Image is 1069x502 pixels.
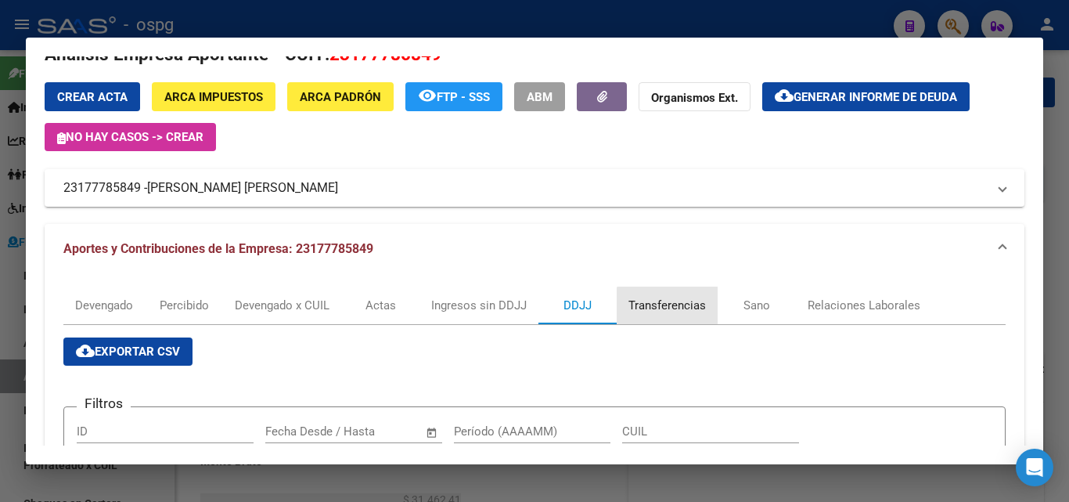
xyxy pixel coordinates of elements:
span: Generar informe de deuda [794,90,957,104]
span: Aportes y Contribuciones de la Empresa: 23177785849 [63,241,373,256]
span: Exportar CSV [76,345,180,359]
div: Ingresos sin DDJJ [431,297,527,314]
div: Open Intercom Messenger [1016,449,1053,486]
mat-icon: cloud_download [775,86,794,105]
button: Exportar CSV [63,338,193,366]
span: ARCA Padrón [300,90,381,104]
mat-expansion-panel-header: Aportes y Contribuciones de la Empresa: 23177785849 [45,224,1024,274]
strong: Organismos Ext. [651,91,738,105]
button: Open calendar [423,424,441,442]
input: Fecha inicio [265,424,329,439]
span: [PERSON_NAME] [PERSON_NAME] [147,179,338,197]
span: Crear Acta [57,90,128,104]
span: FTP - SSS [437,90,490,104]
h3: Filtros [77,395,131,412]
button: ABM [514,82,565,111]
button: Crear Acta [45,82,140,111]
mat-expansion-panel-header: 23177785849 -[PERSON_NAME] [PERSON_NAME] [45,169,1024,207]
div: Percibido [160,297,209,314]
mat-icon: cloud_download [76,341,95,360]
button: No hay casos -> Crear [45,123,216,151]
input: Fecha fin [343,424,419,439]
span: ABM [527,90,552,104]
div: DDJJ [563,297,592,314]
div: Devengado [75,297,133,314]
span: 23177785849 [329,44,441,64]
button: Organismos Ext. [639,82,750,111]
div: Relaciones Laborales [808,297,920,314]
mat-panel-title: 23177785849 - [63,179,987,197]
button: ARCA Padrón [287,82,394,111]
div: Sano [743,297,770,314]
div: Actas [365,297,396,314]
button: ARCA Impuestos [152,82,275,111]
button: Generar informe de deuda [762,82,970,111]
div: Devengado x CUIL [235,297,329,314]
div: Transferencias [628,297,706,314]
span: No hay casos -> Crear [57,130,203,144]
span: ARCA Impuestos [164,90,263,104]
mat-icon: remove_red_eye [418,86,437,105]
button: FTP - SSS [405,82,502,111]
